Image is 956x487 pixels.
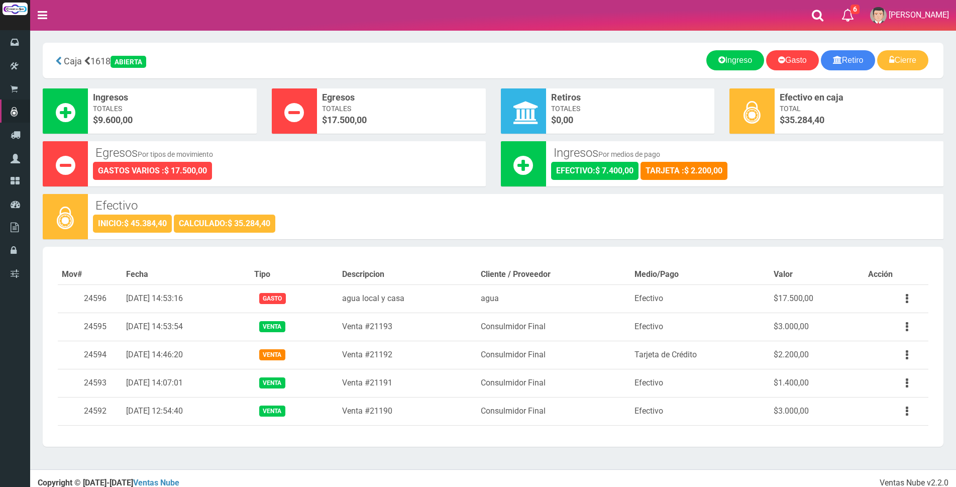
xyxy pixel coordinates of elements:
td: [DATE] 14:53:16 [122,284,250,313]
td: Venta #21192 [338,341,477,369]
td: Efectivo [630,369,770,397]
td: Venta #21193 [338,313,477,341]
div: GASTOS VARIOS : [93,162,212,180]
td: agua [477,284,630,313]
h3: Efectivo [95,199,936,212]
th: Cliente / Proveedor [477,265,630,284]
td: Consulmidor Final [477,397,630,425]
span: [PERSON_NAME] [889,10,949,20]
small: Por tipos de movimiento [138,150,213,158]
td: Consulmidor Final [477,369,630,397]
font: 17.500,00 [327,115,367,125]
span: Venta [259,406,285,416]
td: 24595 [58,313,122,341]
td: Venta #21191 [338,369,477,397]
small: Por medios de pago [598,150,660,158]
a: Gasto [766,50,819,70]
td: $17.500,00 [770,284,864,313]
div: ABIERTA [111,56,146,68]
td: $3.000,00 [770,313,864,341]
a: Ingreso [706,50,764,70]
span: Caja [64,56,82,66]
td: 24594 [58,341,122,369]
span: Gasto [259,293,285,304]
th: Fecha [122,265,250,284]
span: Retiros [551,91,710,104]
td: Tarjeta de Crédito [630,341,770,369]
div: CALCULADO: [174,215,275,233]
td: 24592 [58,397,122,425]
td: [DATE] 14:46:20 [122,341,250,369]
span: $ [93,114,252,127]
h3: Egresos [95,146,478,159]
span: Venta [259,349,285,360]
td: 24593 [58,369,122,397]
strong: $ 35.284,40 [228,219,270,228]
td: Consulmidor Final [477,313,630,341]
td: $2.200,00 [770,341,864,369]
td: agua local y casa [338,284,477,313]
a: Retiro [821,50,876,70]
img: User Image [870,7,887,24]
td: [DATE] 12:54:40 [122,397,250,425]
td: Efectivo [630,313,770,341]
font: 9.600,00 [98,115,133,125]
strong: $ 7.400,00 [595,166,633,175]
strong: $ 45.384,40 [124,219,167,228]
strong: $ 2.200,00 [684,166,722,175]
th: Descripcion [338,265,477,284]
th: Tipo [250,265,338,284]
span: Venta [259,377,285,388]
span: 35.284,40 [785,115,824,125]
font: 0,00 [556,115,573,125]
td: Efectivo [630,397,770,425]
div: 1618 [50,50,346,71]
div: INICIO: [93,215,172,233]
span: $ [780,114,938,127]
span: Totales [551,104,710,114]
strong: $ 17.500,00 [164,166,207,175]
span: Venta [259,321,285,332]
th: Acción [864,265,928,284]
a: Cierre [877,50,928,70]
th: Mov# [58,265,122,284]
td: $3.000,00 [770,397,864,425]
th: Medio/Pago [630,265,770,284]
img: Logo grande [3,3,28,15]
div: EFECTIVO: [551,162,639,180]
td: [DATE] 14:53:54 [122,313,250,341]
span: Ingresos [93,91,252,104]
td: Consulmidor Final [477,341,630,369]
span: Total [780,104,938,114]
span: 6 [851,5,860,14]
span: $ [322,114,481,127]
td: 24596 [58,284,122,313]
td: Venta #21190 [338,397,477,425]
span: Egresos [322,91,481,104]
span: Totales [93,104,252,114]
h3: Ingresos [554,146,936,159]
td: Efectivo [630,284,770,313]
span: Efectivo en caja [780,91,938,104]
th: Valor [770,265,864,284]
span: Totales [322,104,481,114]
span: $ [551,114,710,127]
div: TARJETA : [641,162,727,180]
td: [DATE] 14:07:01 [122,369,250,397]
td: $1.400,00 [770,369,864,397]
